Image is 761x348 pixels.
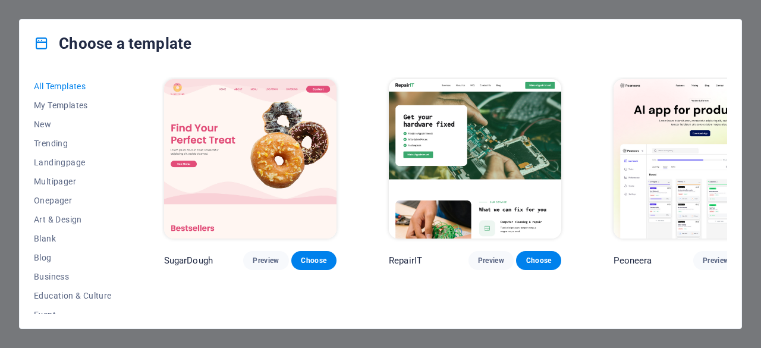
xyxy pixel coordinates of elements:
span: Event [34,310,112,319]
button: Preview [243,251,288,270]
img: RepairIT [389,79,561,239]
span: Choose [526,256,552,265]
button: Multipager [34,172,112,191]
button: Onepager [34,191,112,210]
button: My Templates [34,96,112,115]
button: Trending [34,134,112,153]
span: My Templates [34,101,112,110]
span: Preview [253,256,279,265]
p: RepairIT [389,255,422,267]
button: Education & Culture [34,286,112,305]
button: Art & Design [34,210,112,229]
button: New [34,115,112,134]
span: New [34,120,112,129]
span: Blog [34,253,112,262]
span: Onepager [34,196,112,205]
button: All Templates [34,77,112,96]
button: Blank [34,229,112,248]
span: Art & Design [34,215,112,224]
span: Preview [703,256,729,265]
button: Business [34,267,112,286]
span: Business [34,272,112,281]
button: Preview [468,251,514,270]
span: Choose [301,256,327,265]
img: SugarDough [164,79,337,239]
span: Multipager [34,177,112,186]
span: Preview [478,256,504,265]
span: Landingpage [34,158,112,167]
p: Peoneera [614,255,652,267]
button: Choose [516,251,561,270]
span: Education & Culture [34,291,112,300]
span: Trending [34,139,112,148]
button: Preview [693,251,738,270]
span: All Templates [34,81,112,91]
button: Event [34,305,112,324]
button: Blog [34,248,112,267]
span: Blank [34,234,112,243]
button: Landingpage [34,153,112,172]
h4: Choose a template [34,34,191,53]
p: SugarDough [164,255,213,267]
button: Choose [291,251,337,270]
